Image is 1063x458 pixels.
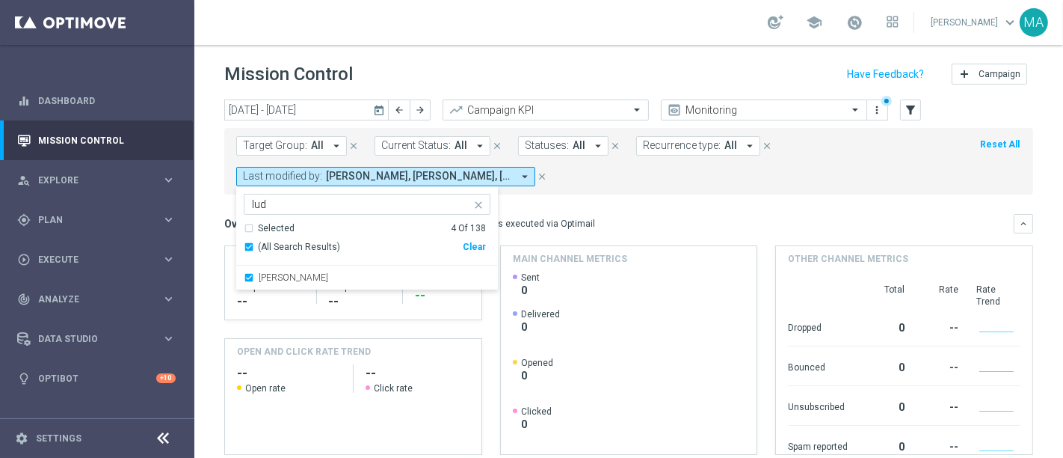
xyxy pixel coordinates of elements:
[17,120,176,160] div: Mission Control
[17,332,161,346] div: Data Studio
[237,345,371,358] h4: OPEN AND CLICK RATE TREND
[724,139,737,152] span: All
[881,96,892,106] div: There are unsaved changes
[161,332,176,346] i: keyboard_arrow_right
[643,139,721,152] span: Recurrence type:
[952,64,1027,85] button: add Campaign
[156,373,176,383] div: +10
[922,314,958,338] div: --
[237,293,304,311] div: --
[16,254,176,266] button: play_circle_outline Execute keyboard_arrow_right
[311,139,324,152] span: All
[608,138,622,154] button: close
[38,120,176,160] a: Mission Control
[347,138,360,154] button: close
[661,100,867,120] ng-select: Monitoring
[762,141,772,151] i: close
[16,373,176,385] button: lightbulb Optibot +10
[518,170,531,183] i: arrow_drop_down
[17,293,31,306] i: track_changes
[472,199,484,211] i: close
[244,266,490,290] div: Massimiliano Ludovici
[389,100,410,120] button: arrow_back
[636,136,760,156] button: Recurrence type: All arrow_drop_down
[900,100,921,120] button: filter_alt
[258,222,295,235] div: Selected
[259,273,328,282] label: [PERSON_NAME]
[922,394,958,418] div: --
[866,354,905,378] div: 0
[667,103,682,117] i: preview
[38,358,156,398] a: Optibot
[591,139,605,153] i: arrow_drop_down
[16,135,176,147] div: Mission Control
[743,139,757,153] i: arrow_drop_down
[958,68,970,80] i: add
[521,284,540,297] span: 0
[904,103,917,117] i: filter_alt
[16,333,176,345] div: Data Studio keyboard_arrow_right
[929,11,1020,34] a: [PERSON_NAME]keyboard_arrow_down
[922,284,958,308] div: Rate
[17,174,161,187] div: Explore
[328,293,390,311] div: --
[236,222,498,290] ng-dropdown-panel: Options list
[16,214,176,226] div: gps_fixed Plan keyboard_arrow_right
[521,357,553,369] span: Opened
[788,314,848,338] div: Dropped
[236,194,498,290] ng-select: Letizia Di Mola, Marco Ardizzi, Massimiliano Ludovici, Rossana De Angelis
[237,364,341,382] h2: --
[537,171,547,182] i: close
[866,394,905,418] div: 0
[471,196,483,208] button: close
[17,213,161,227] div: Plan
[451,222,486,235] div: 4 Of 138
[866,433,905,457] div: 0
[371,100,389,122] button: today
[513,252,627,266] h4: Main channel metrics
[224,100,389,120] input: Select date range
[38,295,161,304] span: Analyze
[245,382,286,394] span: Open rate
[258,241,340,254] span: (All Search Results)
[17,358,176,398] div: Optibot
[394,105,404,115] i: arrow_back
[521,369,553,382] span: 0
[38,255,161,264] span: Execute
[348,141,359,151] i: close
[16,293,176,305] button: track_changes Analyze keyboard_arrow_right
[415,287,469,305] div: --
[38,176,161,185] span: Explore
[326,170,512,183] span: Letizia Di Mola Marco Ardizzi Rossana De Angelis
[1014,214,1033,233] button: keyboard_arrow_down
[243,170,322,183] span: Last modified by:
[979,136,1021,153] button: Reset All
[788,433,848,457] div: Spam reported
[922,354,958,378] div: --
[610,141,620,151] i: close
[521,308,560,320] span: Delivered
[415,105,425,115] i: arrow_forward
[375,136,490,156] button: Current Status: All arrow_drop_down
[16,174,176,186] button: person_search Explore keyboard_arrow_right
[1020,8,1048,37] div: MA
[330,139,343,153] i: arrow_drop_down
[17,293,161,306] div: Analyze
[161,213,176,227] i: keyboard_arrow_right
[806,14,822,31] span: school
[760,138,774,154] button: close
[449,103,463,117] i: trending_up
[866,284,905,308] div: Total
[38,335,161,343] span: Data Studio
[788,252,908,266] h4: Other channel metrics
[922,433,958,457] div: --
[243,139,307,152] span: Target Group:
[788,354,848,378] div: Bounced
[17,94,31,108] i: equalizer
[573,139,585,152] span: All
[16,95,176,107] button: equalizer Dashboard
